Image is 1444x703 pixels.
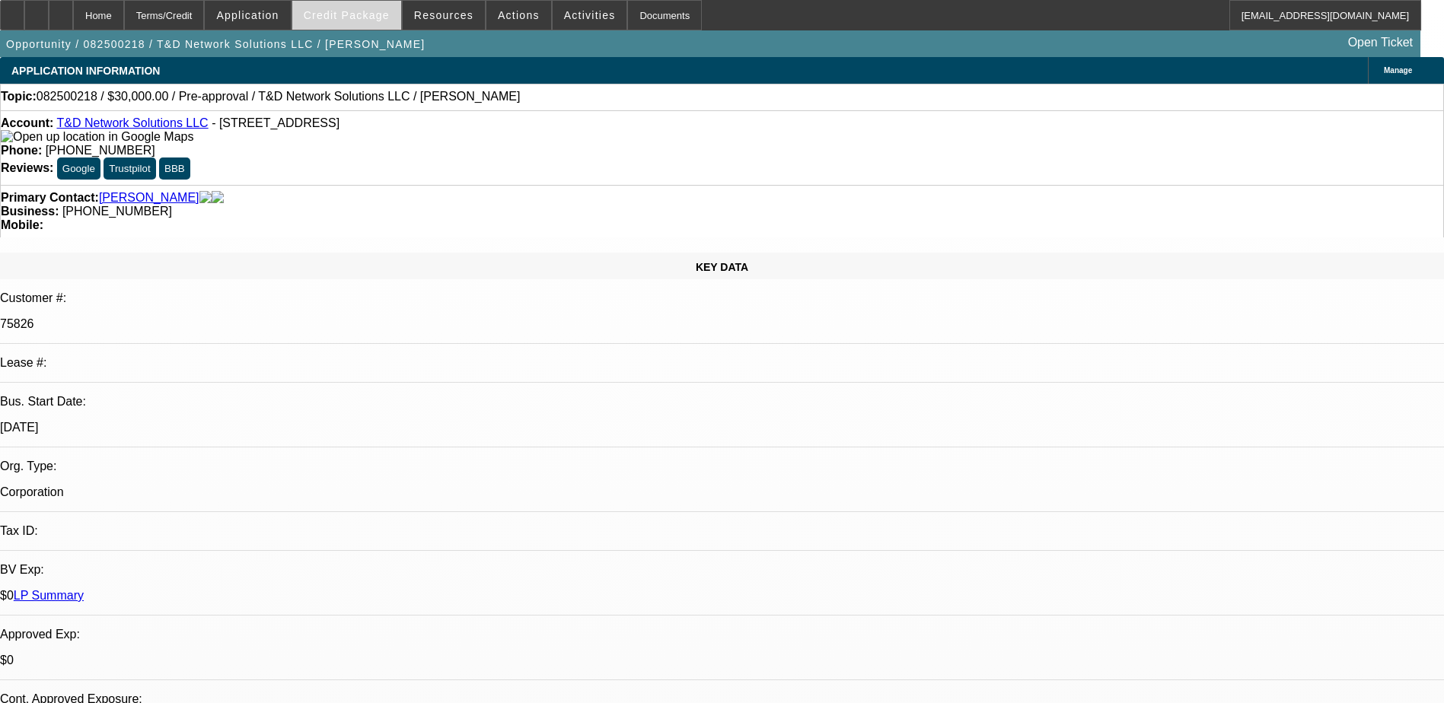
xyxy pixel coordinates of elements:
strong: Business: [1,205,59,218]
a: [PERSON_NAME] [99,191,199,205]
img: facebook-icon.png [199,191,212,205]
span: [PHONE_NUMBER] [46,144,155,157]
span: APPLICATION INFORMATION [11,65,160,77]
strong: Topic: [1,90,37,103]
span: Opportunity / 082500218 / T&D Network Solutions LLC / [PERSON_NAME] [6,38,425,50]
button: Trustpilot [104,157,155,180]
button: BBB [159,157,190,180]
a: T&D Network Solutions LLC [56,116,208,129]
img: linkedin-icon.png [212,191,224,205]
span: Activities [564,9,616,21]
strong: Reviews: [1,161,53,174]
img: Open up location in Google Maps [1,130,193,144]
span: Resources [414,9,473,21]
a: View Google Maps [1,130,193,143]
a: LP Summary [14,589,84,602]
strong: Phone: [1,144,42,157]
span: 082500218 / $30,000.00 / Pre-approval / T&D Network Solutions LLC / [PERSON_NAME] [37,90,521,103]
span: [PHONE_NUMBER] [62,205,172,218]
button: Application [205,1,290,30]
strong: Account: [1,116,53,129]
button: Credit Package [292,1,401,30]
span: Credit Package [304,9,390,21]
strong: Primary Contact: [1,191,99,205]
button: Activities [553,1,627,30]
strong: Mobile: [1,218,43,231]
button: Actions [486,1,551,30]
span: - [STREET_ADDRESS] [212,116,339,129]
button: Resources [403,1,485,30]
button: Google [57,157,100,180]
span: KEY DATA [696,261,748,273]
span: Actions [498,9,540,21]
span: Manage [1384,66,1412,75]
a: Open Ticket [1342,30,1419,56]
span: Application [216,9,279,21]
